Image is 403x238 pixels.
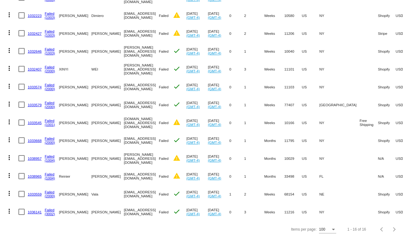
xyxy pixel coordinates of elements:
[45,101,54,105] a: Failed
[28,31,42,35] a: 1032427
[208,149,229,167] mat-cell: [DATE]
[45,154,54,158] a: Failed
[186,6,208,24] mat-cell: [DATE]
[302,131,319,149] mat-cell: US
[208,176,221,180] a: (GMT-4)
[388,223,401,236] button: Next page
[45,158,55,162] a: (1004)
[28,103,42,107] a: 1033579
[264,149,284,167] mat-cell: Months
[208,96,229,114] mat-cell: [DATE]
[91,6,124,24] mat-cell: Dimiero
[173,208,180,215] mat-icon: check
[319,149,360,167] mat-cell: NY
[124,96,159,114] mat-cell: [EMAIL_ADDRESS][DOMAIN_NAME]
[6,65,13,72] mat-icon: more_vert
[244,6,264,24] mat-cell: 2
[6,208,13,215] mat-icon: more_vert
[284,203,302,221] mat-cell: 11216
[59,60,91,78] mat-cell: XINYI
[319,96,360,114] mat-cell: [GEOGRAPHIC_DATA]
[186,123,199,127] a: (GMT-4)
[208,123,221,127] a: (GMT-4)
[186,176,199,180] a: (GMT-4)
[159,49,169,53] span: Failed
[6,190,13,197] mat-icon: more_vert
[302,167,319,185] mat-cell: US
[124,78,159,96] mat-cell: [EMAIL_ADDRESS][DOMAIN_NAME]
[264,60,284,78] mat-cell: Weeks
[244,60,264,78] mat-cell: 3
[284,24,302,42] mat-cell: 11206
[208,42,229,60] mat-cell: [DATE]
[186,78,208,96] mat-cell: [DATE]
[378,60,396,78] mat-cell: Shopify
[186,33,199,37] a: (GMT-4)
[229,131,244,149] mat-cell: 0
[159,85,169,89] span: Failed
[45,136,54,140] a: Failed
[229,78,244,96] mat-cell: 0
[173,83,180,90] mat-icon: check
[376,223,388,236] button: Previous page
[319,167,360,185] mat-cell: FL
[186,140,199,144] a: (GMT-4)
[229,24,244,42] mat-cell: 0
[28,139,42,143] a: 1033668
[45,212,55,216] a: (3002)
[45,172,54,176] a: Failed
[124,42,159,60] mat-cell: [PERSON_NAME][EMAIL_ADDRESS][DOMAIN_NAME]
[45,176,55,180] a: (1004)
[229,96,244,114] mat-cell: 0
[124,24,159,42] mat-cell: [EMAIL_ADDRESS][DOMAIN_NAME]
[59,114,91,131] mat-cell: [PERSON_NAME]
[186,167,208,185] mat-cell: [DATE]
[186,87,199,91] a: (GMT-4)
[302,42,319,60] mat-cell: US
[45,29,54,33] a: Failed
[302,6,319,24] mat-cell: US
[159,14,169,18] span: Failed
[159,121,169,125] span: Failed
[208,140,221,144] a: (GMT-4)
[186,51,199,55] a: (GMT-4)
[244,203,264,221] mat-cell: 3
[45,51,55,55] a: (1003)
[244,78,264,96] mat-cell: 1
[208,131,229,149] mat-cell: [DATE]
[229,60,244,78] mat-cell: 0
[302,114,319,131] mat-cell: US
[28,49,42,53] a: 1032646
[186,158,199,162] a: (GMT-4)
[28,174,42,178] a: 1038965
[6,172,13,179] mat-icon: more_vert
[284,6,302,24] mat-cell: 10580
[28,85,42,89] a: 1033574
[45,69,55,73] a: (2000)
[6,83,13,90] mat-icon: more_vert
[45,119,54,123] a: Failed
[208,69,221,73] a: (GMT-4)
[59,42,91,60] mat-cell: [PERSON_NAME]
[229,167,244,185] mat-cell: 0
[186,24,208,42] mat-cell: [DATE]
[264,42,284,60] mat-cell: Weeks
[229,203,244,221] mat-cell: 0
[6,47,13,54] mat-icon: more_vert
[284,60,302,78] mat-cell: 11101
[319,114,360,131] mat-cell: NY
[159,31,169,35] span: Failed
[28,210,42,214] a: 1036141
[186,105,199,109] a: (GMT-4)
[302,96,319,114] mat-cell: US
[264,114,284,131] mat-cell: Weeks
[208,60,229,78] mat-cell: [DATE]
[360,114,378,131] mat-cell: Free Shipping
[291,227,316,232] div: Items per page:
[173,172,180,180] mat-icon: warning
[59,24,91,42] mat-cell: [PERSON_NAME]
[284,114,302,131] mat-cell: 10166
[264,203,284,221] mat-cell: Weeks
[124,60,159,78] mat-cell: [PERSON_NAME][EMAIL_ADDRESS][DOMAIN_NAME]
[208,78,229,96] mat-cell: [DATE]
